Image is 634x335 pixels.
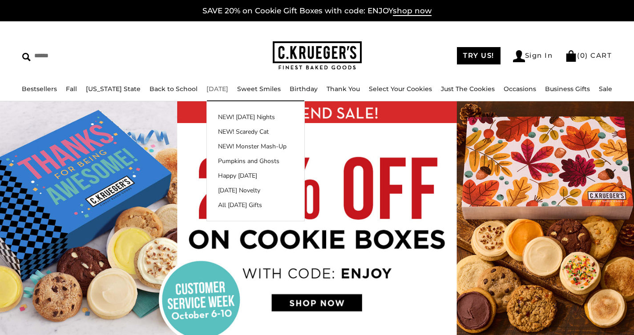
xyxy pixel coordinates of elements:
a: Sign In [513,50,553,62]
a: TRY US! [457,47,501,64]
a: NEW! Monster Mash-Up [207,142,304,151]
a: Pumpkins and Ghosts [207,156,304,166]
a: (0) CART [565,51,612,60]
a: Happy [DATE] [207,171,304,180]
img: Account [513,50,525,62]
img: C.KRUEGER'S [273,41,362,70]
span: 0 [580,51,586,60]
a: Occasions [504,85,536,93]
a: Sale [599,85,612,93]
a: NEW! Scaredy Cat [207,127,304,136]
a: NEW! [DATE] Nights [207,112,304,122]
a: Bestsellers [22,85,57,93]
a: Select Your Cookies [369,85,432,93]
a: All [DATE] Gifts [207,200,304,210]
a: Thank You [327,85,360,93]
a: [US_STATE] State [86,85,141,93]
img: Search [22,53,31,61]
span: shop now [393,6,432,16]
iframe: Sign Up via Text for Offers [7,301,92,328]
a: Birthday [290,85,318,93]
a: Back to School [149,85,198,93]
a: Fall [66,85,77,93]
a: SAVE 20% on Cookie Gift Boxes with code: ENJOYshop now [202,6,432,16]
img: Bag [565,50,577,62]
a: [DATE] [206,85,228,93]
a: Business Gifts [545,85,590,93]
a: Sweet Smiles [237,85,281,93]
input: Search [22,49,161,63]
a: [DATE] Novelty [207,186,304,195]
a: Just The Cookies [441,85,495,93]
